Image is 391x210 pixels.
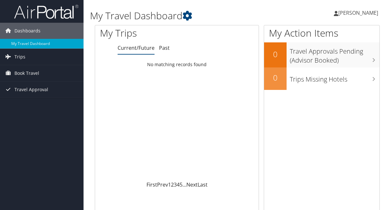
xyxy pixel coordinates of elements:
[290,44,379,65] h3: Travel Approvals Pending (Advisor Booked)
[334,3,385,22] a: [PERSON_NAME]
[171,181,174,188] a: 2
[14,23,40,39] span: Dashboards
[168,181,171,188] a: 1
[159,44,170,51] a: Past
[147,181,157,188] a: First
[186,181,198,188] a: Next
[177,181,180,188] a: 4
[14,49,25,65] span: Trips
[264,49,287,60] h2: 0
[264,42,379,67] a: 0Travel Approvals Pending (Advisor Booked)
[174,181,177,188] a: 3
[290,72,379,84] h3: Trips Missing Hotels
[100,26,186,40] h1: My Trips
[14,82,48,98] span: Travel Approval
[264,72,287,83] h2: 0
[264,67,379,90] a: 0Trips Missing Hotels
[14,4,78,19] img: airportal-logo.png
[118,44,155,51] a: Current/Future
[264,26,379,40] h1: My Action Items
[180,181,182,188] a: 5
[338,9,378,16] span: [PERSON_NAME]
[95,59,259,70] td: No matching records found
[182,181,186,188] span: …
[198,181,208,188] a: Last
[14,65,39,81] span: Book Travel
[157,181,168,188] a: Prev
[90,9,286,22] h1: My Travel Dashboard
